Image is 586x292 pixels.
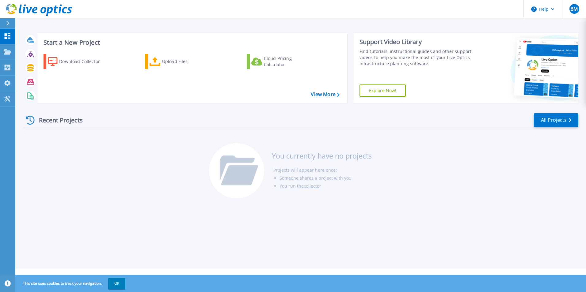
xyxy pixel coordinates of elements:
div: Upload Files [162,55,211,68]
span: BM [570,6,578,11]
a: View More [311,92,339,97]
h3: Start a New Project [44,39,339,46]
li: Someone shares a project with you [280,174,372,182]
a: Download Collector [44,54,112,69]
div: Find tutorials, instructional guides and other support videos to help you make the most of your L... [360,48,474,67]
div: Download Collector [59,55,108,68]
a: Cloud Pricing Calculator [247,54,315,69]
a: collector [304,183,321,189]
li: Projects will appear here once: [273,166,372,174]
a: All Projects [534,113,578,127]
span: This site uses cookies to track your navigation. [17,278,125,289]
li: You run the [280,182,372,190]
a: Upload Files [145,54,214,69]
div: Recent Projects [24,113,91,128]
div: Cloud Pricing Calculator [264,55,313,68]
a: Explore Now! [360,84,406,97]
h3: You currently have no projects [272,152,372,159]
button: OK [108,278,125,289]
div: Support Video Library [360,38,474,46]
